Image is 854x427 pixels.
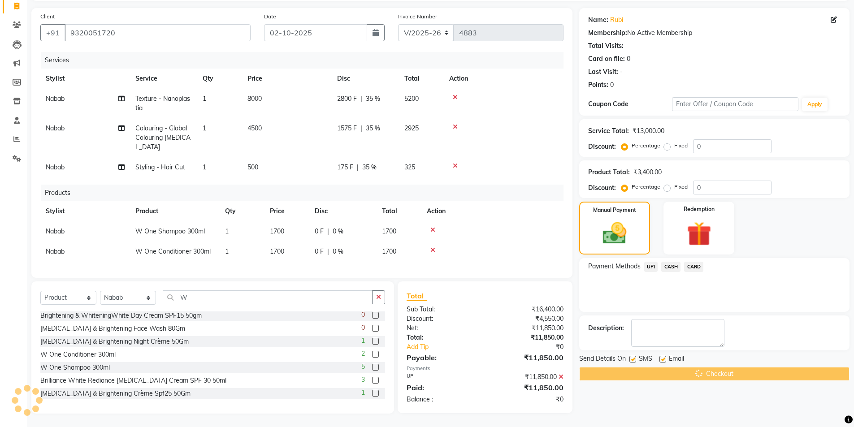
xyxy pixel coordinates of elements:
[485,382,570,393] div: ₹11,850.00
[610,15,623,25] a: Rubi
[588,54,625,64] div: Card on file:
[135,124,191,151] span: Colouring - Global Colouring [MEDICAL_DATA]
[247,124,262,132] span: 4500
[588,80,608,90] div: Points:
[672,97,798,111] input: Enter Offer / Coupon Code
[361,336,365,345] span: 1
[40,337,189,346] div: [MEDICAL_DATA] & Brightening Night Crème 50Gm
[404,163,415,171] span: 325
[361,349,365,358] span: 2
[485,395,570,404] div: ₹0
[485,352,570,363] div: ₹11,850.00
[309,201,377,221] th: Disc
[579,354,626,365] span: Send Details On
[661,262,681,272] span: CASH
[242,69,332,89] th: Price
[135,163,185,171] span: Styling - Hair Cut
[366,94,380,104] span: 35 %
[588,99,672,109] div: Coupon Code
[639,354,652,365] span: SMS
[41,185,570,201] div: Products
[669,354,684,365] span: Email
[40,376,226,385] div: Brilliance White Rediance [MEDICAL_DATA] Cream SPF 30 50ml
[225,227,229,235] span: 1
[674,183,688,191] label: Fixed
[485,333,570,342] div: ₹11,850.00
[135,95,190,112] span: Texture - Nanoplastia
[633,168,662,177] div: ₹3,400.00
[632,183,660,191] label: Percentage
[421,201,564,221] th: Action
[315,227,324,236] span: 0 F
[46,227,65,235] span: Nabab
[610,80,614,90] div: 0
[264,201,309,221] th: Price
[270,227,284,235] span: 1700
[361,310,365,319] span: 0
[333,247,343,256] span: 0 %
[588,28,627,38] div: Membership:
[620,67,623,77] div: -
[40,69,130,89] th: Stylist
[361,375,365,384] span: 3
[225,247,229,255] span: 1
[679,219,719,249] img: _gift.svg
[588,15,608,25] div: Name:
[327,227,329,236] span: |
[485,372,570,382] div: ₹11,850.00
[377,201,421,221] th: Total
[485,305,570,314] div: ₹16,400.00
[333,227,343,236] span: 0 %
[65,24,251,41] input: Search by Name/Mobile/Email/Code
[163,290,373,304] input: Search or Scan
[674,142,688,150] label: Fixed
[588,142,616,151] div: Discount:
[197,69,242,89] th: Qty
[627,54,630,64] div: 0
[407,291,427,301] span: Total
[337,124,357,133] span: 1575 F
[264,13,276,21] label: Date
[270,247,284,255] span: 1700
[400,382,485,393] div: Paid:
[400,305,485,314] div: Sub Total:
[203,124,206,132] span: 1
[399,69,444,89] th: Total
[404,124,419,132] span: 2925
[633,126,664,136] div: ₹13,000.00
[444,69,564,89] th: Action
[46,95,65,103] span: Nabab
[644,262,658,272] span: UPI
[362,163,377,172] span: 35 %
[315,247,324,256] span: 0 F
[203,163,206,171] span: 1
[485,314,570,323] div: ₹4,550.00
[366,124,380,133] span: 35 %
[400,314,485,323] div: Discount:
[40,311,202,320] div: Brightening & WhiteningWhite Day Cream SPF15 50gm
[46,247,65,255] span: Nabab
[40,24,65,41] button: +91
[130,201,220,221] th: Product
[332,69,399,89] th: Disc
[46,163,65,171] span: Nabab
[360,94,362,104] span: |
[40,363,110,372] div: W One Shampoo 300ml
[337,163,353,172] span: 175 F
[588,262,641,271] span: Payment Methods
[632,142,660,150] label: Percentage
[40,201,130,221] th: Stylist
[247,95,262,103] span: 8000
[400,352,485,363] div: Payable:
[327,247,329,256] span: |
[588,183,616,193] div: Discount:
[400,333,485,342] div: Total:
[588,41,624,51] div: Total Visits:
[684,262,703,272] span: CARD
[40,13,55,21] label: Client
[247,163,258,171] span: 500
[46,124,65,132] span: Nabab
[593,206,636,214] label: Manual Payment
[400,323,485,333] div: Net:
[485,323,570,333] div: ₹11,850.00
